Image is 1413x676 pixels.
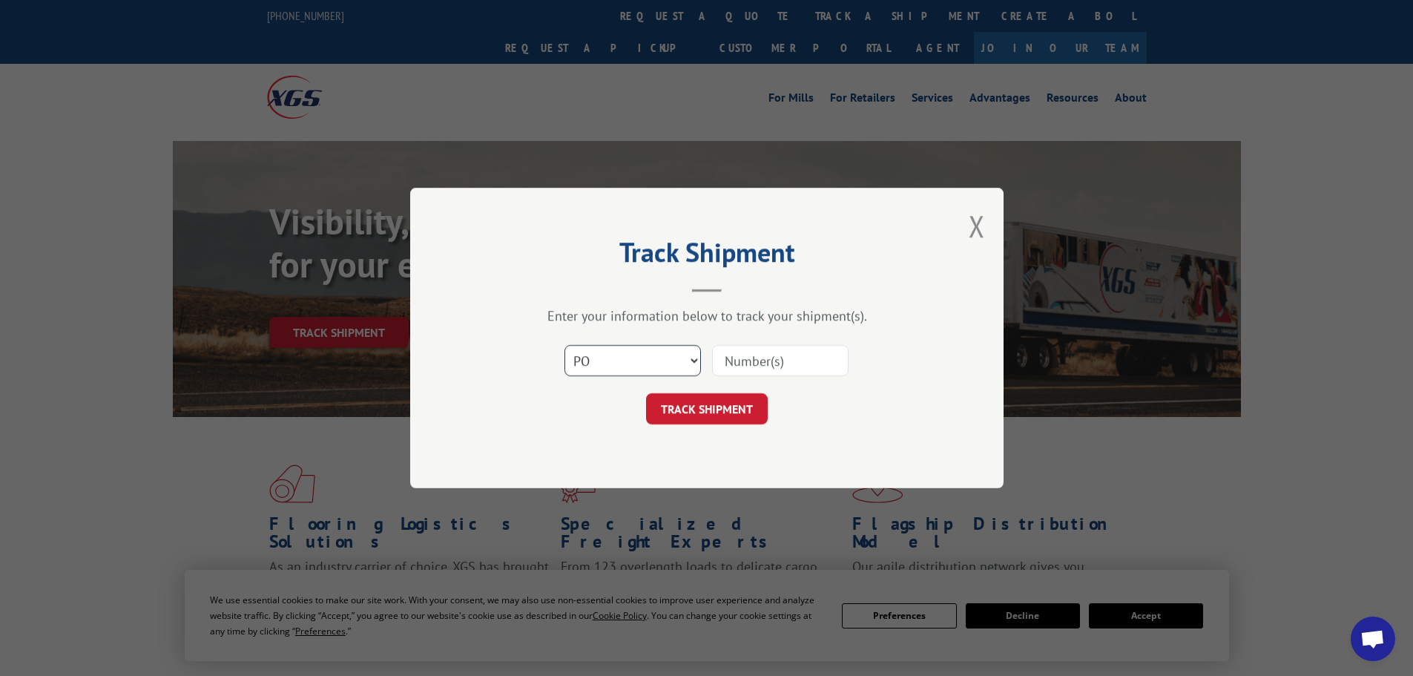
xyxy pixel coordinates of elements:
div: Open chat [1351,617,1395,661]
h2: Track Shipment [484,242,929,270]
div: Enter your information below to track your shipment(s). [484,307,929,324]
input: Number(s) [712,345,849,376]
button: TRACK SHIPMENT [646,393,768,424]
button: Close modal [969,206,985,246]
